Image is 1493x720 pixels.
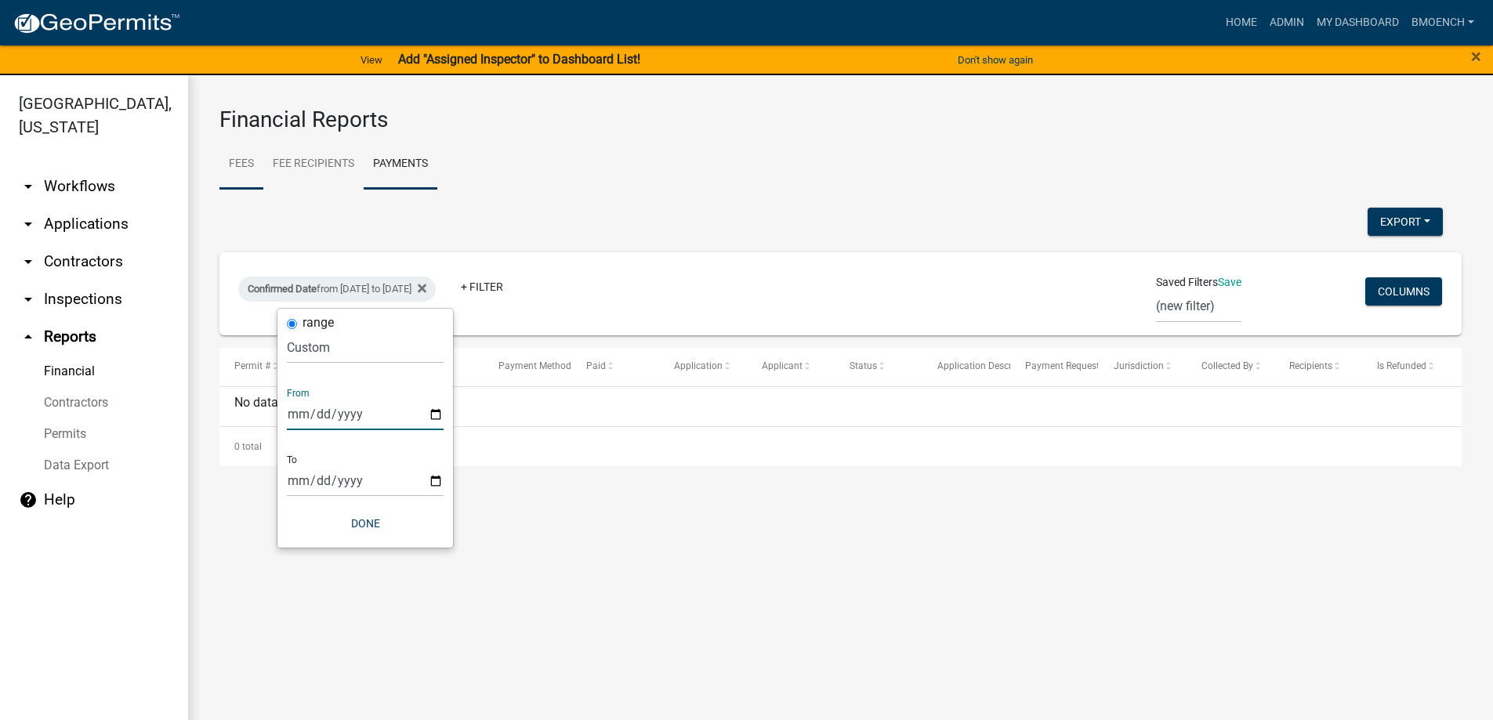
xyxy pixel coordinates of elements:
[1310,8,1405,38] a: My Dashboard
[219,348,307,385] datatable-header-cell: Permit #
[219,107,1462,133] h3: Financial Reports
[922,348,1010,385] datatable-header-cell: Application Description
[1471,45,1481,67] span: ×
[1219,8,1263,38] a: Home
[448,273,516,301] a: + Filter
[1010,348,1098,385] datatable-header-cell: Payment Request ID
[1187,348,1274,385] datatable-header-cell: Collected By
[219,427,1462,466] div: 0 total
[835,348,922,385] datatable-header-cell: Status
[850,360,877,371] span: Status
[1274,348,1362,385] datatable-header-cell: Recipients
[1025,360,1111,371] span: Payment Request ID
[398,52,640,67] strong: Add "Assigned Inspector" to Dashboard List!
[483,348,571,385] datatable-header-cell: Payment Method
[19,290,38,309] i: arrow_drop_down
[1365,277,1442,306] button: Columns
[747,348,835,385] datatable-header-cell: Applicant
[1114,360,1164,371] span: Jurisdiction
[1218,276,1241,288] a: Save
[219,387,1462,426] div: No data to display
[1362,348,1450,385] datatable-header-cell: Is Refunded
[659,348,747,385] datatable-header-cell: Application
[364,139,437,190] a: Payments
[1405,8,1480,38] a: bmoench
[354,47,389,73] a: View
[1156,274,1218,291] span: Saved Filters
[19,490,38,509] i: help
[263,139,364,190] a: Fee Recipients
[219,139,263,190] a: Fees
[238,277,436,302] div: from [DATE] to [DATE]
[1098,348,1186,385] datatable-header-cell: Jurisdiction
[19,327,38,346] i: arrow_drop_up
[571,348,659,385] datatable-header-cell: Paid
[248,283,317,295] span: Confirmed Date
[19,252,38,271] i: arrow_drop_down
[19,215,38,233] i: arrow_drop_down
[1289,360,1332,371] span: Recipients
[303,317,334,329] label: range
[287,509,444,537] button: Done
[674,360,723,371] span: Application
[586,360,606,371] span: Paid
[937,360,1036,371] span: Application Description
[1471,47,1481,66] button: Close
[951,47,1039,73] button: Don't show again
[1377,360,1426,371] span: Is Refunded
[1263,8,1310,38] a: Admin
[1201,360,1253,371] span: Collected By
[19,177,38,196] i: arrow_drop_down
[498,360,571,371] span: Payment Method
[234,360,270,371] span: Permit #
[762,360,803,371] span: Applicant
[1368,208,1443,236] button: Export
